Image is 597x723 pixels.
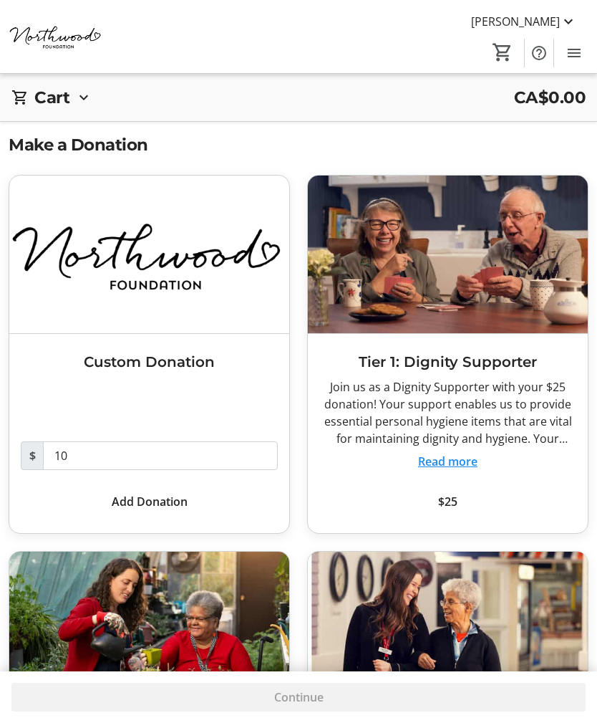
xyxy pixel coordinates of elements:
[438,493,457,510] span: $25
[471,13,560,30] span: [PERSON_NAME]
[34,85,69,110] h2: Cart
[490,39,515,65] button: Cart
[514,85,586,110] span: CA$0.00
[319,351,576,373] h3: Tier 1: Dignity Supporter
[560,39,588,67] button: Menu
[9,552,289,709] img: Tier 2: Dignity Champion
[21,441,44,470] span: $
[112,493,188,510] span: Add Donation
[9,176,289,333] img: Custom Donation
[308,176,588,333] img: Tier 1: Dignity Supporter
[319,378,576,447] div: Join us as a Dignity Supporter with your $25 donation! Your support enables us to provide essenti...
[43,441,278,470] input: Donation Amount
[21,351,278,373] h3: Custom Donation
[525,39,553,67] button: Help
[9,10,104,64] img: Northwood Foundation's Logo
[9,133,588,157] h2: Make a Donation
[308,552,588,709] img: Tier 3: Dignity Advocate
[460,10,588,33] button: [PERSON_NAME]
[21,487,278,516] button: Add Donation
[418,453,477,470] button: Read more
[319,487,576,516] button: $25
